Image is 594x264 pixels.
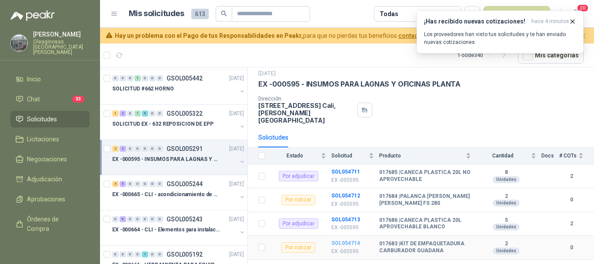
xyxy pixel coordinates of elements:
button: 20 [568,6,584,22]
div: 1 [134,75,141,81]
span: Solicitud [331,153,367,159]
b: 017684 | PALANCA [PERSON_NAME] [PERSON_NAME] FS 280 [379,193,471,207]
div: 0 [134,181,141,187]
img: Logo peakr [10,10,55,21]
b: 8 [476,169,536,176]
a: 2 2 0 0 0 0 0 GSOL005291[DATE] EX -000595 - INSUMOS PARA LAGNAS Y OFICINAS PLANTA [112,144,246,171]
div: 0 [134,251,141,257]
div: Todas [380,9,398,19]
span: # COTs [559,153,577,159]
div: 0 [112,251,119,257]
div: 1 [142,251,148,257]
div: 0 [157,216,163,222]
div: 0 [142,75,148,81]
b: 5 [476,217,536,224]
a: SOL054711 [331,169,360,175]
img: Company Logo [11,35,27,51]
a: 0 0 0 1 0 0 0 GSOL005442[DATE] SOLICITUD #662 HORNO [112,73,246,101]
p: EX -000595 [331,247,374,256]
b: 2 [476,241,536,247]
button: Nueva solicitud [484,6,550,22]
p: GSOL005192 [167,251,203,257]
p: [DATE] [258,70,276,78]
b: 017686 | CANECA PLASTICA 20L APROVECHABLE BLANCO [379,217,471,231]
p: EX -000665 - CLI - acondicionamiento de caja para [112,190,220,199]
div: 0 [112,75,119,81]
p: GSOL005291 [167,146,203,152]
span: Inicio [27,74,41,84]
p: [STREET_ADDRESS] Cali , [PERSON_NAME][GEOGRAPHIC_DATA] [258,102,354,124]
div: Solicitudes [258,133,288,142]
p: Dirección [258,96,354,102]
div: 0 [149,146,156,152]
b: Hay un problema con el Pago de tus Responsabilidades en Peakr, [115,32,303,39]
div: 0 [149,110,156,117]
div: 0 [112,216,119,222]
b: 2 [476,193,536,200]
p: SOLICITUD EX - 632 REPOSICION DE EPP [112,120,214,128]
th: # COTs [559,147,594,164]
div: 0 [149,251,156,257]
div: 0 [149,216,156,222]
span: Aprobaciones [27,194,65,204]
div: 2 [112,146,119,152]
p: EX -000595 [331,176,374,184]
span: Cantidad [476,153,529,159]
a: Remisiones [10,241,90,257]
div: 0 [149,75,156,81]
div: 0 [127,181,133,187]
div: 0 [127,251,133,257]
div: 0 [157,251,163,257]
div: 2 [120,110,126,117]
span: Producto [379,153,464,159]
p: GSOL005243 [167,216,203,222]
p: GSOL005322 [167,110,203,117]
div: 0 [157,75,163,81]
p: GSOL005442 [167,75,203,81]
div: Unidades [493,224,520,231]
div: 0 [127,216,133,222]
p: [DATE] [229,145,244,153]
div: Por adjudicar [279,218,318,229]
a: Órdenes de Compra [10,211,90,237]
button: ¡Has recibido nuevas cotizaciones!hace 4 minutos Los proveedores han visto tus solicitudes y te h... [417,10,584,53]
div: 0 [120,75,126,81]
div: Unidades [493,200,520,207]
div: 1 [112,110,119,117]
p: [DATE] [229,251,244,259]
div: 0 [142,216,148,222]
b: SOL054713 [331,217,360,223]
span: search [221,10,227,17]
div: Unidades [493,176,520,183]
th: Docs [541,147,559,164]
div: 0 [157,146,163,152]
p: EX -000595 [331,200,374,208]
span: Estado [270,153,319,159]
a: Adjudicación [10,171,90,187]
div: 2 [120,146,126,152]
a: Solicitudes [10,111,90,127]
b: 0 [559,244,584,252]
div: 0 [134,216,141,222]
h1: Mis solicitudes [129,7,184,20]
p: EX -000664 - CLI - Elementos para instalacion de c [112,226,220,234]
div: 9 [142,110,148,117]
div: 4 [112,181,119,187]
th: Estado [270,147,331,164]
p: EX -000595 [331,224,374,232]
p: [DATE] [229,74,244,83]
a: Aprobaciones [10,191,90,207]
a: SOL054712 [331,193,360,199]
div: 0 [120,251,126,257]
span: Solicitudes [27,114,57,124]
th: Producto [379,147,476,164]
p: Los proveedores han visto tus solicitudes y te han enviado nuevas cotizaciones. [424,30,576,46]
div: 0 [127,110,133,117]
span: hace 4 minutos [531,18,569,25]
a: 0 6 0 0 0 0 0 GSOL005243[DATE] EX -000664 - CLI - Elementos para instalacion de c [112,214,246,242]
div: 0 [142,181,148,187]
a: Licitaciones [10,131,90,147]
b: 017685 | CANECA PLASTICA 20L NO APROVECHABLE [379,169,471,183]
